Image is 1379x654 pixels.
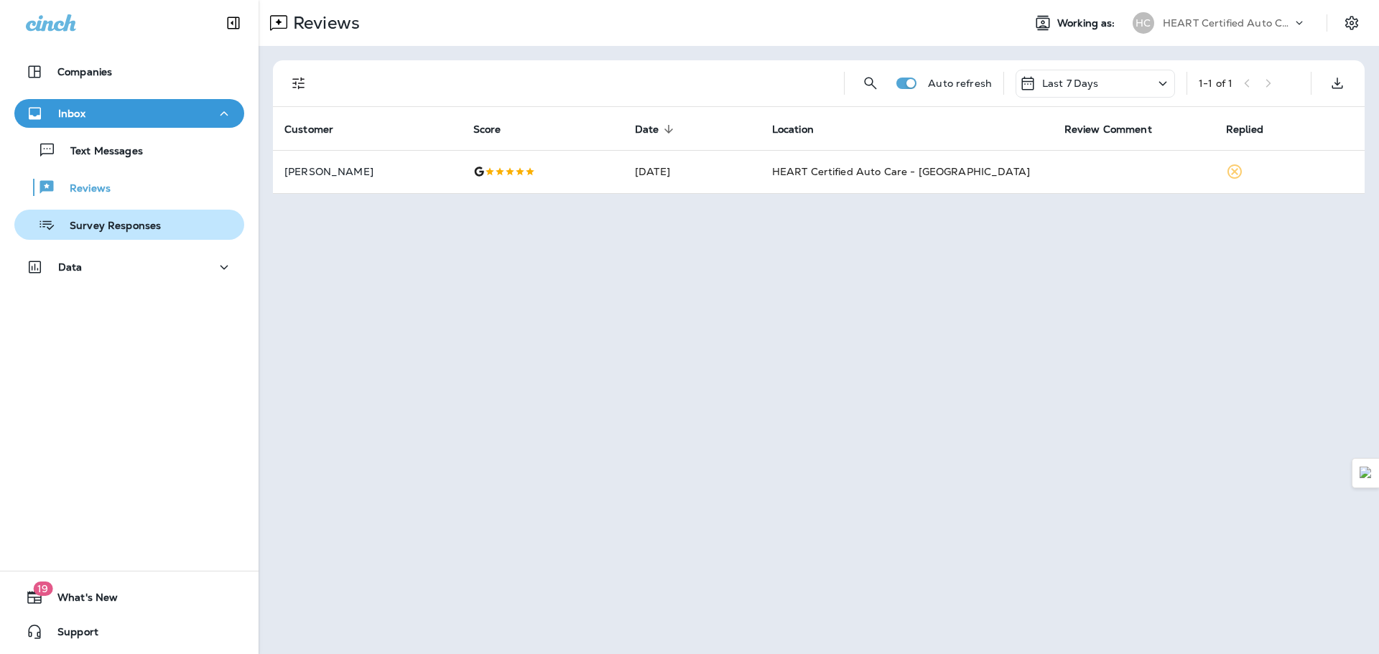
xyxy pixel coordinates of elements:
[1057,17,1118,29] span: Working as:
[635,123,659,136] span: Date
[928,78,992,89] p: Auto refresh
[473,123,520,136] span: Score
[57,66,112,78] p: Companies
[1133,12,1154,34] div: HC
[1323,69,1352,98] button: Export as CSV
[43,626,98,643] span: Support
[1163,17,1292,29] p: HEART Certified Auto Care
[1199,78,1232,89] div: 1 - 1 of 1
[1226,123,1282,136] span: Replied
[1226,123,1263,136] span: Replied
[284,123,352,136] span: Customer
[14,135,244,165] button: Text Messages
[14,172,244,202] button: Reviews
[284,69,313,98] button: Filters
[473,123,501,136] span: Score
[14,210,244,240] button: Survey Responses
[14,253,244,281] button: Data
[1064,123,1152,136] span: Review Comment
[55,182,111,196] p: Reviews
[43,592,118,609] span: What's New
[58,108,85,119] p: Inbox
[14,617,244,646] button: Support
[14,99,244,128] button: Inbox
[772,123,814,136] span: Location
[1339,10,1365,36] button: Settings
[55,220,161,233] p: Survey Responses
[856,69,885,98] button: Search Reviews
[623,150,761,193] td: [DATE]
[58,261,83,273] p: Data
[284,166,450,177] p: [PERSON_NAME]
[213,9,254,37] button: Collapse Sidebar
[56,145,143,159] p: Text Messages
[1360,467,1373,480] img: Detect Auto
[772,123,832,136] span: Location
[1064,123,1171,136] span: Review Comment
[14,583,244,612] button: 19What's New
[1042,78,1099,89] p: Last 7 Days
[33,581,52,596] span: 19
[635,123,678,136] span: Date
[772,165,1030,178] span: HEART Certified Auto Care - [GEOGRAPHIC_DATA]
[284,123,333,136] span: Customer
[287,12,360,34] p: Reviews
[14,57,244,86] button: Companies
